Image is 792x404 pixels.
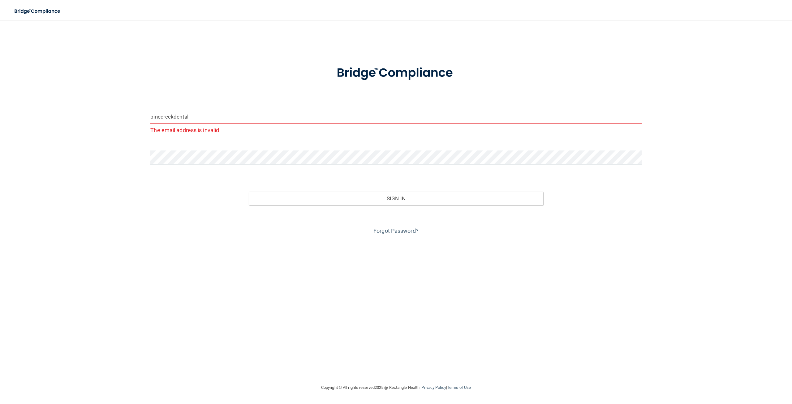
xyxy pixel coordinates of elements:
input: Email [150,110,641,124]
button: Sign In [249,192,543,205]
a: Privacy Policy [421,385,446,390]
img: bridge_compliance_login_screen.278c3ca4.svg [324,57,468,89]
a: Terms of Use [447,385,471,390]
p: The email address is invalid [150,125,641,135]
img: bridge_compliance_login_screen.278c3ca4.svg [9,5,66,18]
a: Forgot Password? [373,228,419,234]
div: Copyright © All rights reserved 2025 @ Rectangle Health | | [283,378,509,397]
